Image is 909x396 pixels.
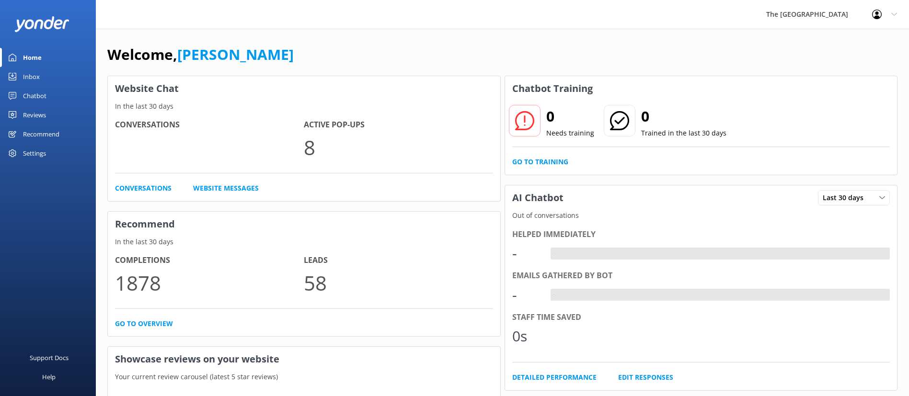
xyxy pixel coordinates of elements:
[108,76,500,101] h3: Website Chat
[115,254,304,267] h4: Completions
[193,183,259,193] a: Website Messages
[546,128,594,138] p: Needs training
[551,289,558,301] div: -
[30,348,69,367] div: Support Docs
[505,210,897,221] p: Out of conversations
[108,212,500,237] h3: Recommend
[512,228,890,241] div: Helped immediately
[108,372,500,382] p: Your current review carousel (latest 5 star reviews)
[512,157,568,167] a: Go to Training
[641,128,726,138] p: Trained in the last 30 days
[115,183,172,193] a: Conversations
[641,105,726,128] h2: 0
[551,248,558,260] div: -
[42,367,56,386] div: Help
[107,43,294,66] h1: Welcome,
[512,283,541,306] div: -
[115,318,173,329] a: Go to overview
[304,254,493,267] h4: Leads
[23,86,46,105] div: Chatbot
[23,144,46,163] div: Settings
[14,16,69,32] img: yonder-white-logo.png
[512,325,541,348] div: 0s
[23,48,42,67] div: Home
[115,267,304,299] p: 1878
[512,372,597,383] a: Detailed Performance
[505,76,600,101] h3: Chatbot Training
[115,119,304,131] h4: Conversations
[23,105,46,124] div: Reviews
[177,45,294,64] a: [PERSON_NAME]
[618,372,673,383] a: Edit Responses
[108,347,500,372] h3: Showcase reviews on your website
[23,124,59,144] div: Recommend
[512,242,541,265] div: -
[304,119,493,131] h4: Active Pop-ups
[512,270,890,282] div: Emails gathered by bot
[108,237,500,247] p: In the last 30 days
[23,67,40,86] div: Inbox
[546,105,594,128] h2: 0
[823,192,869,203] span: Last 30 days
[505,185,571,210] h3: AI Chatbot
[512,311,890,324] div: Staff time saved
[304,267,493,299] p: 58
[304,131,493,163] p: 8
[108,101,500,112] p: In the last 30 days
